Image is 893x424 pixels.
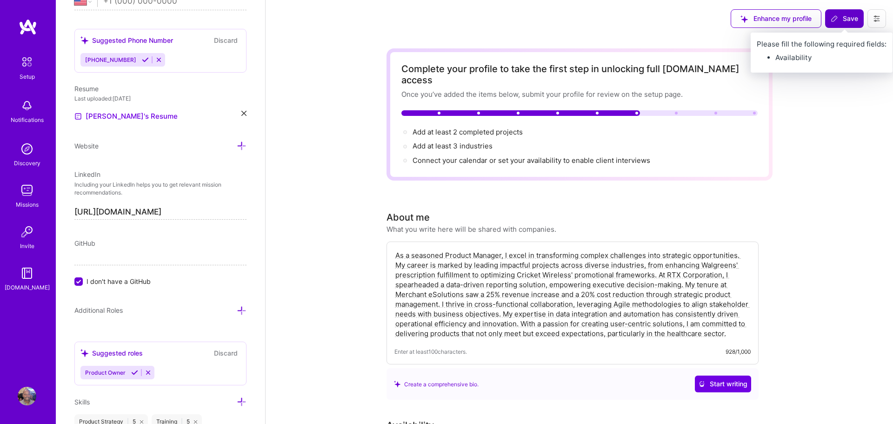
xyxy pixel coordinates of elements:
[155,56,162,63] i: Reject
[18,96,36,115] img: bell
[211,348,240,358] button: Discard
[825,9,864,28] button: Save
[401,63,758,86] div: Complete your profile to take the first step in unlocking full [DOMAIN_NAME] access
[17,52,37,72] img: setup
[80,36,88,44] i: icon SuggestedTeams
[19,19,37,35] img: logo
[726,347,751,357] div: 928/1,000
[5,283,50,292] div: [DOMAIN_NAME]
[74,142,99,150] span: Website
[74,113,82,120] img: Resume
[145,369,152,376] i: Reject
[211,35,240,46] button: Discard
[85,56,136,63] span: [PHONE_NUMBER]
[15,387,39,405] a: User Avatar
[74,181,247,197] p: Including your LinkedIn helps you to get relevant mission recommendations.
[142,56,149,63] i: Accept
[87,276,151,286] span: I don't have a GitHub
[18,387,36,405] img: User Avatar
[18,264,36,283] img: guide book
[85,369,126,376] span: Product Owner
[80,35,173,45] div: Suggested Phone Number
[695,376,751,392] button: Start writing
[18,222,36,241] img: Invite
[387,224,556,234] div: What you write here will be shared with companies.
[16,200,39,209] div: Missions
[14,158,40,168] div: Discovery
[831,14,858,23] span: Save
[699,381,705,387] i: icon CrystalBallWhite
[699,379,747,389] span: Start writing
[74,85,99,93] span: Resume
[394,381,400,387] i: icon SuggestedTeams
[18,140,36,158] img: discovery
[401,89,758,99] div: Once you’ve added the items below, submit your profile for review on the setup page.
[11,115,44,125] div: Notifications
[394,347,467,357] span: Enter at least 100 characters.
[140,420,143,424] i: icon Close
[387,210,430,224] div: About me
[194,420,197,424] i: icon Close
[80,348,143,358] div: Suggested roles
[131,369,138,376] i: Accept
[394,379,479,389] div: Create a comprehensive bio.
[80,349,88,357] i: icon SuggestedTeams
[413,128,523,136] span: Add at least 2 completed projects
[394,249,751,339] textarea: As a seasoned Product Manager, I excel in transforming complex challenges into strategic opportun...
[74,398,90,406] span: Skills
[74,94,247,103] div: Last uploaded: [DATE]
[18,181,36,200] img: teamwork
[241,111,247,116] i: icon Close
[20,72,35,81] div: Setup
[74,170,100,178] span: LinkedIn
[413,141,493,150] span: Add at least 3 industries
[20,241,34,251] div: Invite
[74,306,123,314] span: Additional Roles
[413,156,650,165] span: Connect your calendar or set your availability to enable client interviews
[74,239,95,247] span: GitHub
[74,111,178,122] a: [PERSON_NAME]'s Resume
